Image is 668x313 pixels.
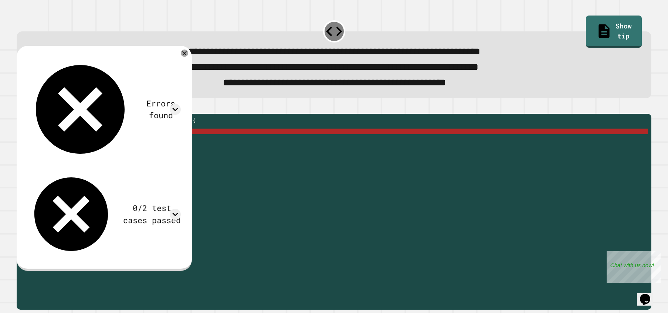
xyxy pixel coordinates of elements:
[607,251,661,283] iframe: chat widget
[637,283,661,306] iframe: chat widget
[141,98,181,122] div: Errors found
[586,16,642,48] a: Show tip
[123,202,181,226] div: 0/2 test cases passed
